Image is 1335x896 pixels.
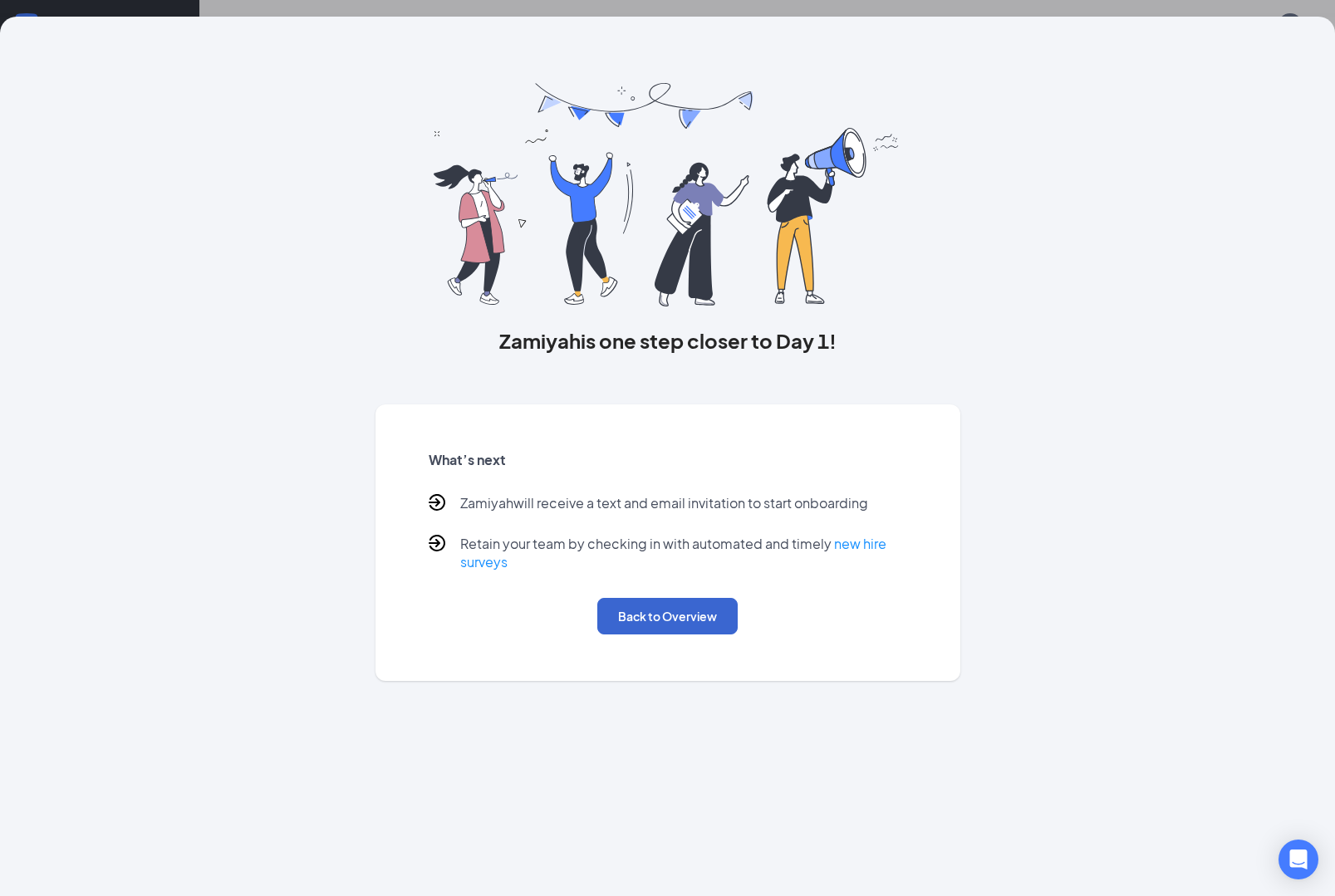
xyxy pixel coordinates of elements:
h3: Zamiyah is one step closer to Day 1! [375,326,960,355]
p: Zamiyah will receive a text and email invitation to start onboarding [460,494,868,515]
button: Back to Overview [597,598,738,634]
p: Retain your team by checking in with automated and timely [460,535,907,571]
img: you are all set [434,83,901,306]
h5: What’s next [429,451,907,469]
div: Open Intercom Messenger [1279,840,1318,879]
a: new hire surveys [460,535,886,570]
